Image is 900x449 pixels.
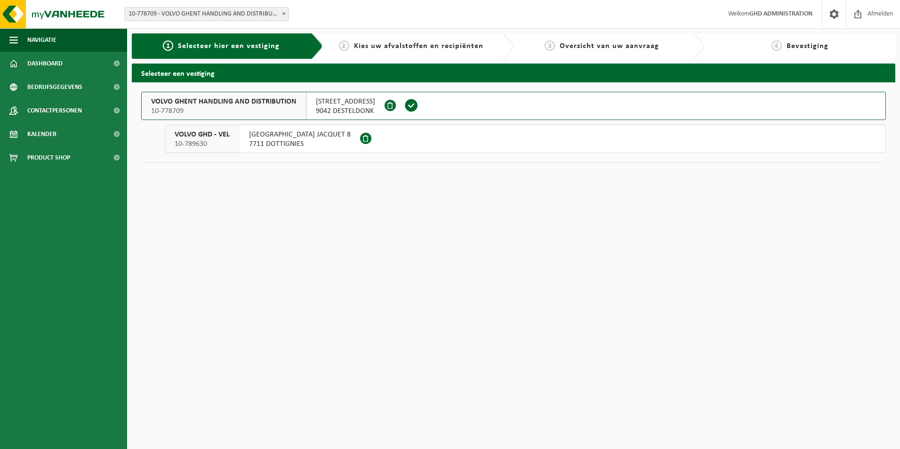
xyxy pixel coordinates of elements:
span: Kies uw afvalstoffen en recipiënten [354,42,483,50]
span: VOLVO GHD - VEL [175,130,230,139]
span: 10-778709 [151,106,297,116]
span: [GEOGRAPHIC_DATA] JACQUET 8 [249,130,351,139]
span: 4 [771,40,782,51]
span: Product Shop [27,146,70,169]
span: Kalender [27,122,56,146]
span: 2 [339,40,349,51]
span: 1 [163,40,173,51]
span: Bevestiging [787,42,828,50]
button: VOLVO GHD - VEL 10-789630 [GEOGRAPHIC_DATA] JACQUET 87711 DOTTIGNIES [165,125,886,153]
span: Contactpersonen [27,99,82,122]
span: 10-778709 - VOLVO GHENT HANDLING AND DISTRIBUTION - DESTELDONK [124,7,289,21]
span: Selecteer hier een vestiging [178,42,280,50]
span: 9042 DESTELDONK [316,106,375,116]
span: [STREET_ADDRESS] [316,97,375,106]
span: 7711 DOTTIGNIES [249,139,351,149]
h2: Selecteer een vestiging [132,64,895,82]
span: Overzicht van uw aanvraag [560,42,659,50]
span: 10-778709 - VOLVO GHENT HANDLING AND DISTRIBUTION - DESTELDONK [125,8,289,21]
span: Bedrijfsgegevens [27,75,82,99]
span: Navigatie [27,28,56,52]
span: 10-789630 [175,139,230,149]
span: 3 [545,40,555,51]
span: Dashboard [27,52,63,75]
strong: GHD ADMINISTRATION [749,10,812,17]
button: VOLVO GHENT HANDLING AND DISTRIBUTION 10-778709 [STREET_ADDRESS]9042 DESTELDONK [141,92,886,120]
span: VOLVO GHENT HANDLING AND DISTRIBUTION [151,97,297,106]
